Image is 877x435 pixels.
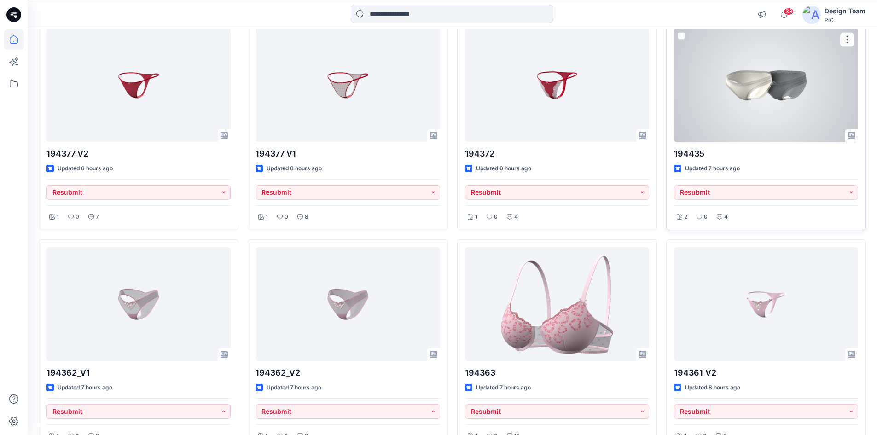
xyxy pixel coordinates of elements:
[266,212,268,222] p: 1
[58,164,113,174] p: Updated 6 hours ago
[76,212,79,222] p: 0
[465,29,649,142] a: 194372
[267,383,321,393] p: Updated 7 hours ago
[476,164,531,174] p: Updated 6 hours ago
[46,147,231,160] p: 194377_V2
[267,164,322,174] p: Updated 6 hours ago
[674,366,858,379] p: 194361 V2
[256,366,440,379] p: 194362_V2
[256,247,440,361] a: 194362_V2
[465,247,649,361] a: 194363
[684,212,687,222] p: 2
[46,247,231,361] a: 194362_V1
[476,383,531,393] p: Updated 7 hours ago
[46,366,231,379] p: 194362_V1
[494,212,498,222] p: 0
[784,8,794,15] span: 38
[58,383,112,393] p: Updated 7 hours ago
[465,147,649,160] p: 194372
[825,6,865,17] div: Design Team
[46,29,231,142] a: 194377_V2
[256,147,440,160] p: 194377_V1
[674,29,858,142] a: 194435
[465,366,649,379] p: 194363
[802,6,821,24] img: avatar
[256,29,440,142] a: 194377_V1
[685,164,740,174] p: Updated 7 hours ago
[57,212,59,222] p: 1
[704,212,708,222] p: 0
[724,212,728,222] p: 4
[305,212,308,222] p: 8
[475,212,477,222] p: 1
[514,212,518,222] p: 4
[96,212,99,222] p: 7
[825,17,865,23] div: PIC
[285,212,288,222] p: 0
[674,147,858,160] p: 194435
[674,247,858,361] a: 194361 V2
[685,383,740,393] p: Updated 8 hours ago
